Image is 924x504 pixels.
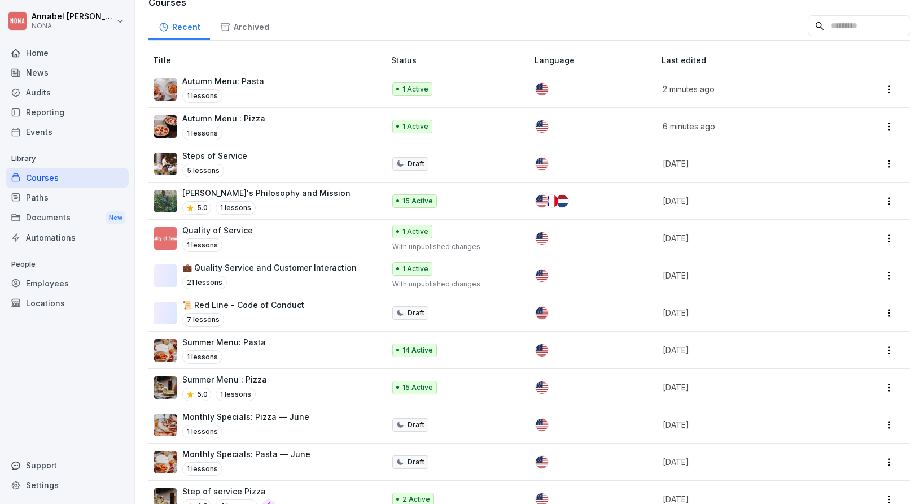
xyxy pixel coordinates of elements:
[663,83,833,95] p: 2 minutes ago
[154,115,177,138] img: gigntzqtjbmfaqrmkhd4k4h3.png
[408,308,424,318] p: Draft
[6,207,129,228] div: Documents
[663,456,833,468] p: [DATE]
[6,82,129,102] a: Audits
[6,475,129,495] a: Settings
[182,224,253,236] p: Quality of Service
[6,273,129,293] a: Employees
[402,264,428,274] p: 1 Active
[6,150,129,168] p: Library
[663,307,833,319] p: [DATE]
[182,448,310,460] p: Monthly Specials: Pasta — June
[182,75,264,87] p: Autumn Menu: Pasta
[536,419,548,431] img: us.svg
[663,120,833,132] p: 6 minutes ago
[6,63,129,82] a: News
[154,153,177,175] img: vd9hf8v6tixg1rgmgu18qv0n.png
[663,195,833,207] p: [DATE]
[216,388,256,401] p: 1 lessons
[546,195,558,207] img: fr.svg
[154,190,177,212] img: cktznsg10ahe3ln2ptfp89y3.png
[182,462,222,476] p: 1 lessons
[154,227,177,250] img: ep21c2igrbh2xhwygamc4fgx.png
[663,232,833,244] p: [DATE]
[182,299,304,311] p: 📜 Red Line - Code of Conduct
[535,54,658,66] p: Language
[32,22,114,30] p: NONA
[408,420,424,430] p: Draft
[182,336,266,348] p: Summer Menu: Pasta
[402,383,433,393] p: 15 Active
[182,411,309,423] p: Monthly Specials: Pizza — June
[154,414,177,436] img: ao57u8bxhtxwub0eow4jhlen.png
[663,270,833,281] p: [DATE]
[536,307,548,319] img: us.svg
[6,293,129,313] a: Locations
[153,54,387,66] p: Title
[182,350,222,364] p: 1 lessons
[402,84,428,94] p: 1 Active
[182,373,267,385] p: Summer Menu : Pizza
[182,425,222,438] p: 1 lessons
[536,381,548,394] img: us.svg
[182,485,275,497] p: Step of service Pizza
[556,195,568,207] img: nl.svg
[6,168,129,188] a: Courses
[536,83,548,95] img: us.svg
[182,187,351,199] p: [PERSON_NAME]'s Philosophy and Mission
[402,121,428,132] p: 1 Active
[6,102,129,122] a: Reporting
[6,228,129,247] div: Automations
[6,255,129,273] p: People
[148,11,210,40] a: Recent
[154,78,177,101] img: g03mw99o2jwb6tj6u9fgvrr5.png
[663,381,833,393] p: [DATE]
[402,196,433,206] p: 15 Active
[408,457,424,467] p: Draft
[536,120,548,133] img: us.svg
[182,127,222,140] p: 1 lessons
[182,112,265,124] p: Autumn Menu : Pizza
[197,203,208,213] p: 5.0
[536,232,548,245] img: us.svg
[182,89,222,103] p: 1 lessons
[182,150,247,162] p: Steps of Service
[6,43,129,63] a: Home
[6,122,129,142] a: Events
[106,211,125,224] div: New
[536,270,548,282] img: us.svg
[154,376,177,399] img: l2vh19n2q7kz6s3t5892pad2.png
[402,345,433,355] p: 14 Active
[182,164,224,177] p: 5 lessons
[663,419,833,431] p: [DATE]
[402,227,428,237] p: 1 Active
[182,313,224,327] p: 7 lessons
[663,158,833,170] p: [DATE]
[536,195,548,207] img: us.svg
[663,344,833,356] p: [DATE]
[216,201,256,215] p: 1 lessons
[392,279,516,289] p: With unpublished changes
[197,389,208,399] p: 5.0
[182,276,227,289] p: 21 lessons
[408,159,424,169] p: Draft
[536,158,548,170] img: us.svg
[6,188,129,207] a: Paths
[154,339,177,362] img: i75bwr3lke107x3pjivkuo40.png
[32,12,114,21] p: Annabel [PERSON_NAME]
[536,456,548,468] img: us.svg
[154,451,177,473] img: ni0ld400er7udb41h3l28f0j.png
[210,11,279,40] a: Archived
[6,207,129,228] a: DocumentsNew
[182,238,222,252] p: 1 lessons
